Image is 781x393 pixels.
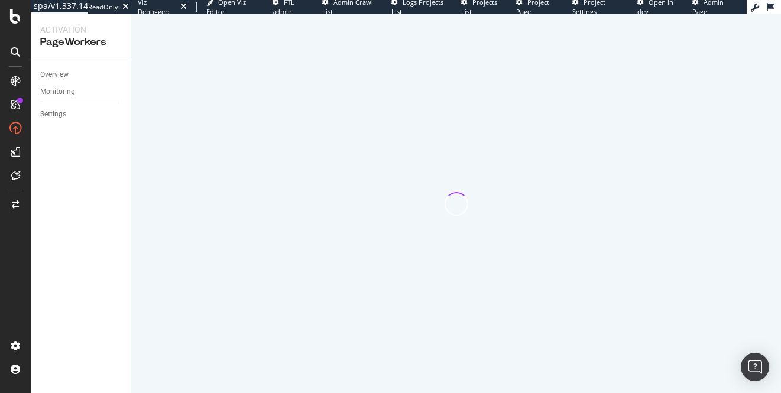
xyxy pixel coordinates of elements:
[40,86,122,98] a: Monitoring
[40,69,69,81] div: Overview
[40,86,75,98] div: Monitoring
[40,35,121,49] div: PageWorkers
[741,353,769,381] div: Open Intercom Messenger
[40,108,122,121] a: Settings
[88,2,120,12] div: ReadOnly:
[40,24,121,35] div: Activation
[40,108,66,121] div: Settings
[40,69,122,81] a: Overview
